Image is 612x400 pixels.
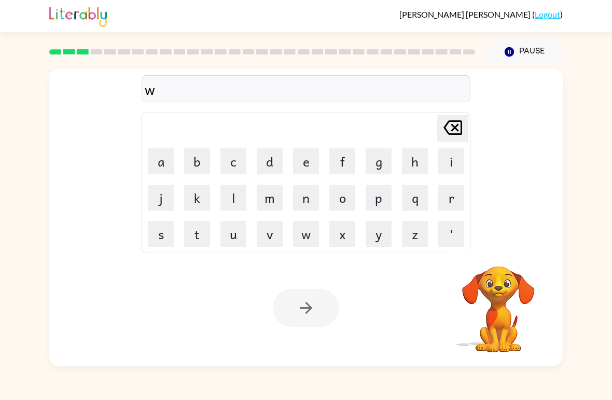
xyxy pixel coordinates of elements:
button: y [366,221,392,247]
button: b [184,148,210,174]
button: m [257,185,283,211]
div: w [145,78,467,100]
button: u [220,221,246,247]
button: q [402,185,428,211]
button: a [148,148,174,174]
button: i [438,148,464,174]
button: k [184,185,210,211]
button: f [329,148,355,174]
button: n [293,185,319,211]
button: s [148,221,174,247]
button: z [402,221,428,247]
button: r [438,185,464,211]
button: h [402,148,428,174]
button: ' [438,221,464,247]
button: Pause [488,40,563,64]
button: l [220,185,246,211]
a: Logout [535,9,560,19]
button: d [257,148,283,174]
button: e [293,148,319,174]
img: Literably [49,4,107,27]
video: Your browser must support playing .mp4 files to use Literably. Please try using another browser. [447,250,550,354]
button: p [366,185,392,211]
span: [PERSON_NAME] [PERSON_NAME] [399,9,532,19]
button: g [366,148,392,174]
div: ( ) [399,9,563,19]
button: w [293,221,319,247]
button: j [148,185,174,211]
button: o [329,185,355,211]
button: v [257,221,283,247]
button: c [220,148,246,174]
button: t [184,221,210,247]
button: x [329,221,355,247]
